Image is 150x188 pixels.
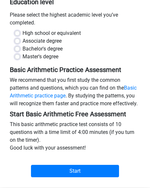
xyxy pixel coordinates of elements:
[5,121,145,154] div: This basic arithmetic practice test consists of 10 questions with a time limit of 4:00 minutes (i...
[22,37,62,45] label: Associate degree
[10,66,140,74] h5: Basic Arithmetic Practice Assessment
[22,53,58,61] label: Master's degree
[5,76,145,110] div: We recommend that you first study the common patterns and questions, which you can find on the . ...
[22,45,63,53] label: Bachelor's degree
[22,29,81,37] label: High school or equivalent
[5,11,145,29] div: Please select the highest academic level you’ve completed.
[10,110,140,118] h5: Start Basic Arithmetic Free Assessment
[31,165,119,177] input: Start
